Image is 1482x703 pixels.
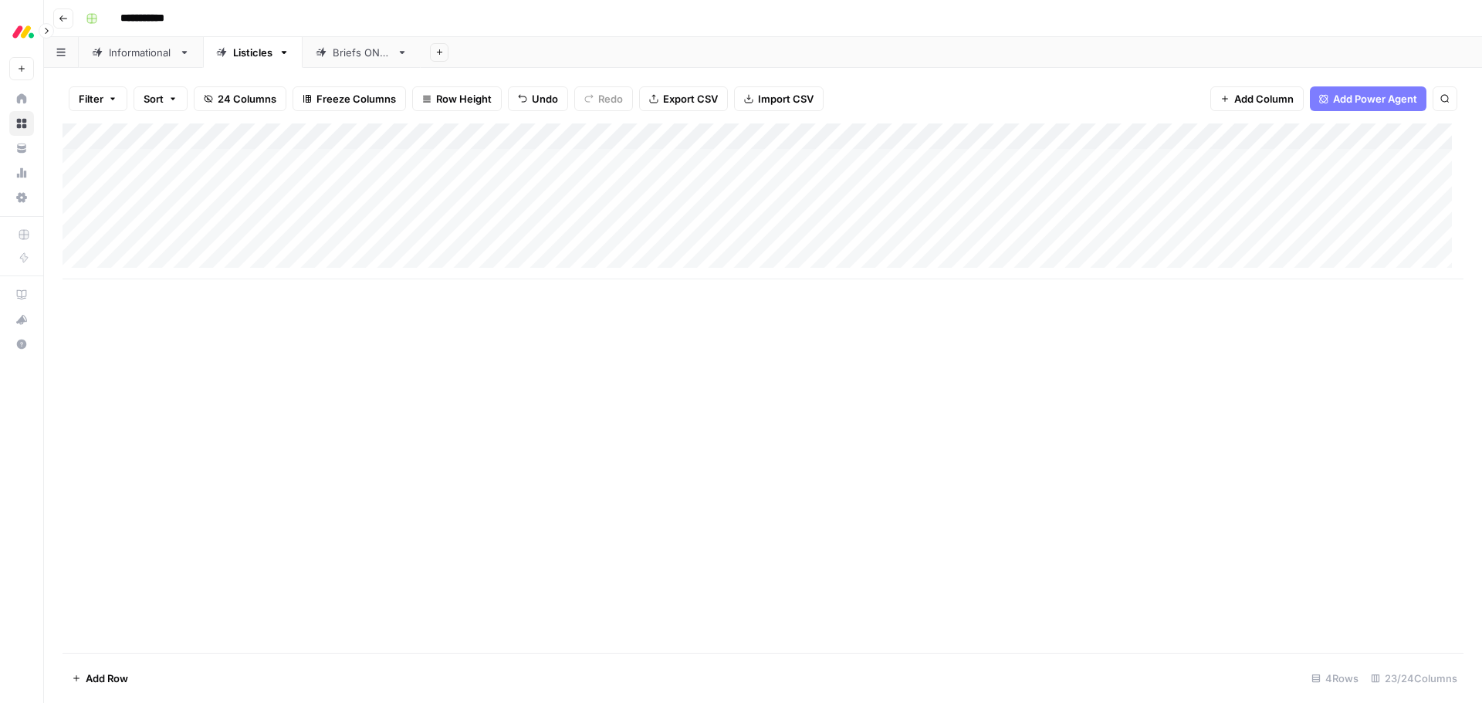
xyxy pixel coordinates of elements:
span: Undo [532,91,558,106]
button: Export CSV [639,86,728,111]
span: Import CSV [758,91,814,106]
div: 23/24 Columns [1365,666,1463,691]
button: Help + Support [9,332,34,357]
span: Add Power Agent [1333,91,1417,106]
button: Undo [508,86,568,111]
span: Filter [79,91,103,106]
button: Import CSV [734,86,824,111]
button: Workspace: Monday.com [9,12,34,51]
a: Usage [9,161,34,185]
button: Row Height [412,86,502,111]
button: Add Power Agent [1310,86,1426,111]
img: Monday.com Logo [9,18,37,46]
button: Add Column [1210,86,1304,111]
a: Settings [9,185,34,210]
span: Row Height [436,91,492,106]
div: Informational [109,45,173,60]
div: Briefs ONLY [333,45,391,60]
button: Filter [69,86,127,111]
button: Add Row [63,666,137,691]
a: Listicles [203,37,303,68]
button: Redo [574,86,633,111]
a: Informational [79,37,203,68]
span: Redo [598,91,623,106]
button: Freeze Columns [293,86,406,111]
button: 24 Columns [194,86,286,111]
span: Add Row [86,671,128,686]
span: 24 Columns [218,91,276,106]
button: Sort [134,86,188,111]
a: Home [9,86,34,111]
span: Sort [144,91,164,106]
a: Browse [9,111,34,136]
a: Briefs ONLY [303,37,421,68]
div: What's new? [10,308,33,331]
span: Export CSV [663,91,718,106]
span: Freeze Columns [316,91,396,106]
div: 4 Rows [1305,666,1365,691]
a: Your Data [9,136,34,161]
a: AirOps Academy [9,282,34,307]
div: Listicles [233,45,272,60]
span: Add Column [1234,91,1294,106]
button: What's new? [9,307,34,332]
